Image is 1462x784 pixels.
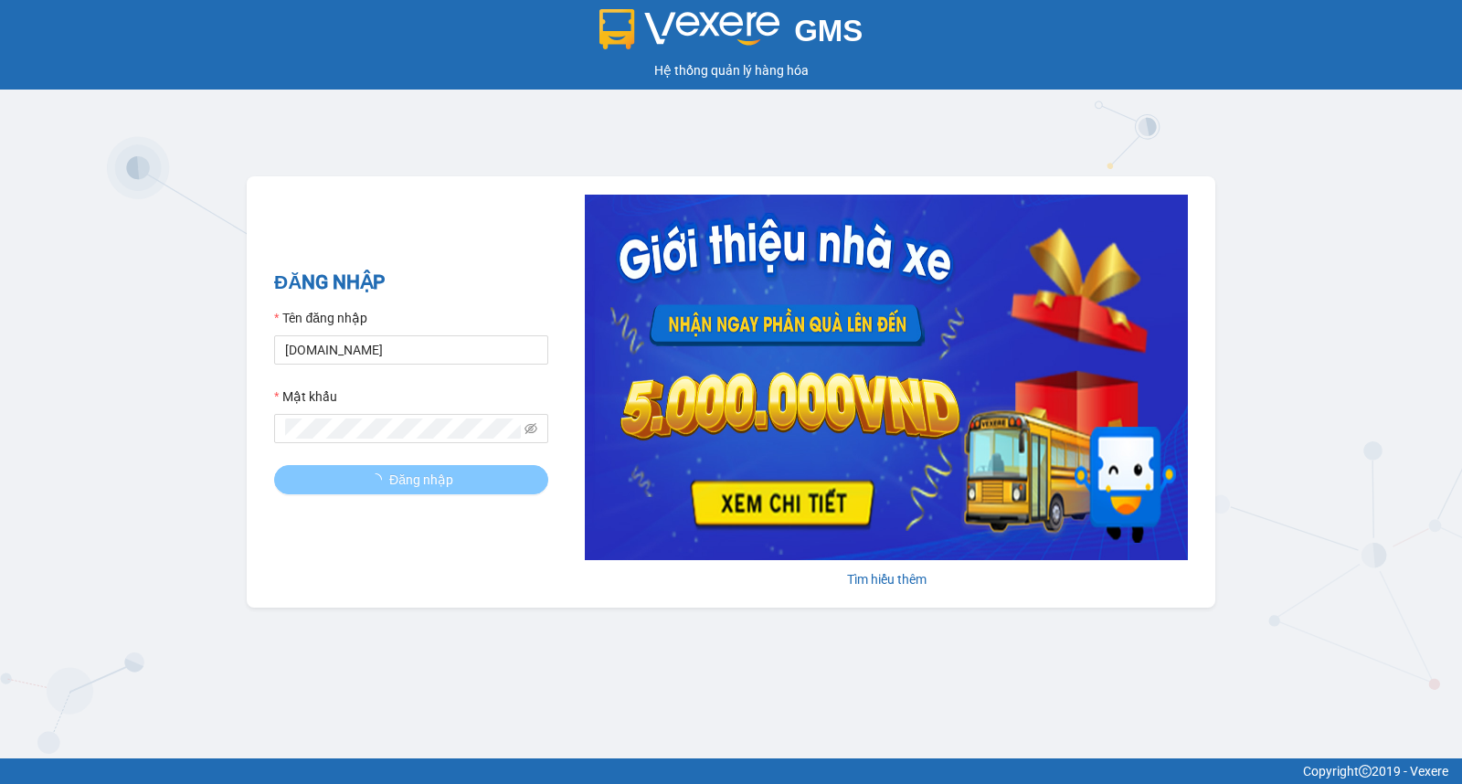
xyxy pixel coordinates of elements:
[524,422,537,435] span: eye-invisible
[5,60,1457,80] div: Hệ thống quản lý hàng hóa
[274,387,337,407] label: Mật khẩu
[274,308,367,328] label: Tên đăng nhập
[274,268,548,298] h2: ĐĂNG NHẬP
[14,761,1448,781] div: Copyright 2019 - Vexere
[585,195,1188,560] img: banner-0
[369,473,389,486] span: loading
[274,465,548,494] button: Đăng nhập
[599,27,863,42] a: GMS
[1359,765,1372,778] span: copyright
[389,470,453,490] span: Đăng nhập
[585,569,1188,589] div: Tìm hiểu thêm
[285,418,521,439] input: Mật khẩu
[599,9,780,49] img: logo 2
[274,335,548,365] input: Tên đăng nhập
[794,14,863,48] span: GMS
